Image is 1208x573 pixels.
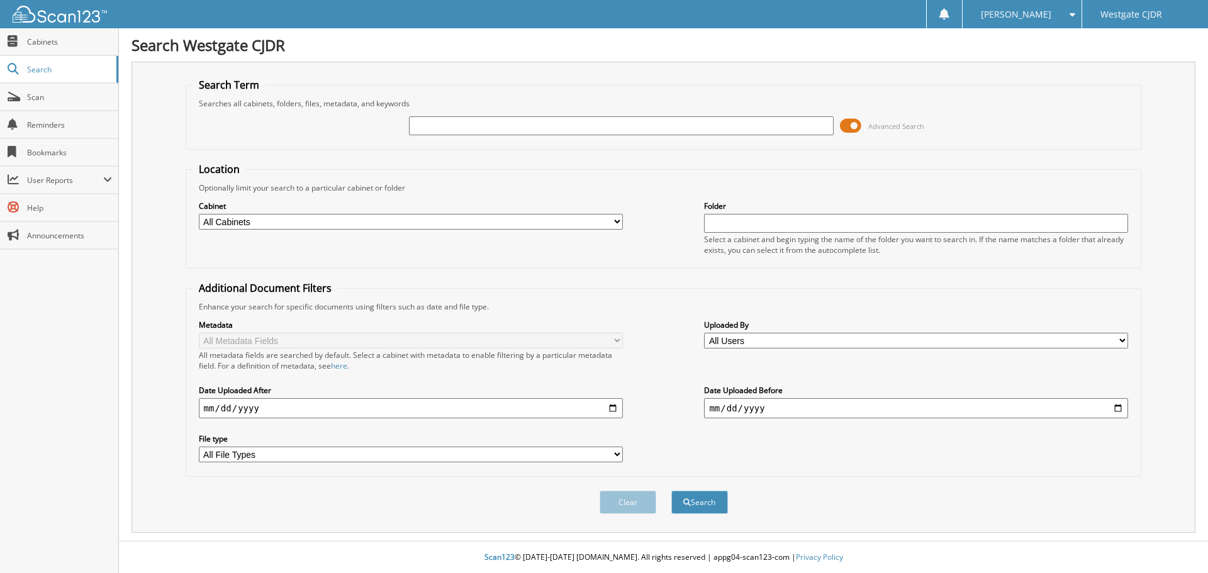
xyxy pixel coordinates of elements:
div: All metadata fields are searched by default. Select a cabinet with metadata to enable filtering b... [199,350,623,371]
div: Optionally limit your search to a particular cabinet or folder [193,182,1135,193]
label: Uploaded By [704,320,1128,330]
input: end [704,398,1128,418]
label: File type [199,433,623,444]
span: Reminders [27,120,112,130]
span: Advanced Search [868,121,924,131]
legend: Additional Document Filters [193,281,338,295]
span: Scan [27,92,112,103]
legend: Search Term [193,78,266,92]
a: Privacy Policy [796,552,843,562]
a: here [331,360,347,371]
img: scan123-logo-white.svg [13,6,107,23]
legend: Location [193,162,246,176]
span: Help [27,203,112,213]
div: © [DATE]-[DATE] [DOMAIN_NAME]. All rights reserved | appg04-scan123-com | [119,542,1208,573]
label: Metadata [199,320,623,330]
div: Select a cabinet and begin typing the name of the folder you want to search in. If the name match... [704,234,1128,255]
div: Enhance your search for specific documents using filters such as date and file type. [193,301,1135,312]
button: Search [671,491,728,514]
div: Searches all cabinets, folders, files, metadata, and keywords [193,98,1135,109]
label: Cabinet [199,201,623,211]
span: Bookmarks [27,147,112,158]
span: Westgate CJDR [1100,11,1162,18]
h1: Search Westgate CJDR [131,35,1195,55]
label: Date Uploaded After [199,385,623,396]
label: Folder [704,201,1128,211]
span: Search [27,64,110,75]
button: Clear [600,491,656,514]
span: Scan123 [484,552,515,562]
span: Cabinets [27,36,112,47]
input: start [199,398,623,418]
span: [PERSON_NAME] [981,11,1051,18]
span: User Reports [27,175,103,186]
label: Date Uploaded Before [704,385,1128,396]
span: Announcements [27,230,112,241]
